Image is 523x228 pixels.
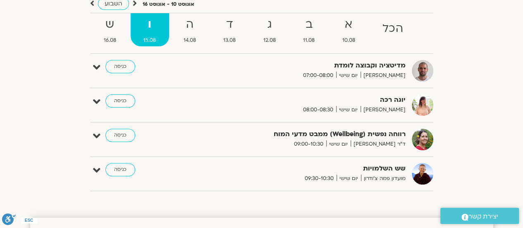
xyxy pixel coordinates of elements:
[440,208,519,224] a: יצירת קשר
[336,71,361,80] span: יום שישי
[105,60,135,73] a: כניסה
[370,13,416,46] a: הכל
[91,36,129,45] span: 16.08
[91,15,129,34] strong: ש
[468,211,498,222] span: יצירת קשר
[203,129,406,140] strong: רווחה נפשית (Wellbeing) ממבט מדעי המוח
[361,106,406,114] span: [PERSON_NAME]
[210,13,249,46] a: ד13.08
[330,13,368,46] a: א10.08
[291,140,326,149] span: 09:00-10:30
[131,13,169,46] a: ו15.08
[330,36,368,45] span: 10.08
[251,13,289,46] a: ג12.08
[171,15,209,34] strong: ה
[336,106,361,114] span: יום שישי
[105,94,135,108] a: כניסה
[330,15,368,34] strong: א
[203,94,406,106] strong: יוגה רכה
[302,174,337,183] span: 09:30-10:30
[203,60,406,71] strong: מדיטציה וקבוצה לומדת
[105,129,135,142] a: כניסה
[203,163,406,174] strong: שש השלמויות
[131,15,169,34] strong: ו
[290,15,328,34] strong: ב
[337,174,361,183] span: יום שישי
[210,36,249,45] span: 13.08
[326,140,351,149] span: יום שישי
[351,140,406,149] span: ד"ר [PERSON_NAME]
[171,13,209,46] a: ה14.08
[251,15,289,34] strong: ג
[300,106,336,114] span: 08:00-08:30
[290,13,328,46] a: ב11.08
[105,163,135,176] a: כניסה
[361,174,406,183] span: מועדון פמה צ'ודרון
[370,19,416,38] strong: הכל
[361,71,406,80] span: [PERSON_NAME]
[251,36,289,45] span: 12.08
[91,13,129,46] a: ש16.08
[210,15,249,34] strong: ד
[171,36,209,45] span: 14.08
[300,71,336,80] span: 07:00-08:00
[131,36,169,45] span: 15.08
[290,36,328,45] span: 11.08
